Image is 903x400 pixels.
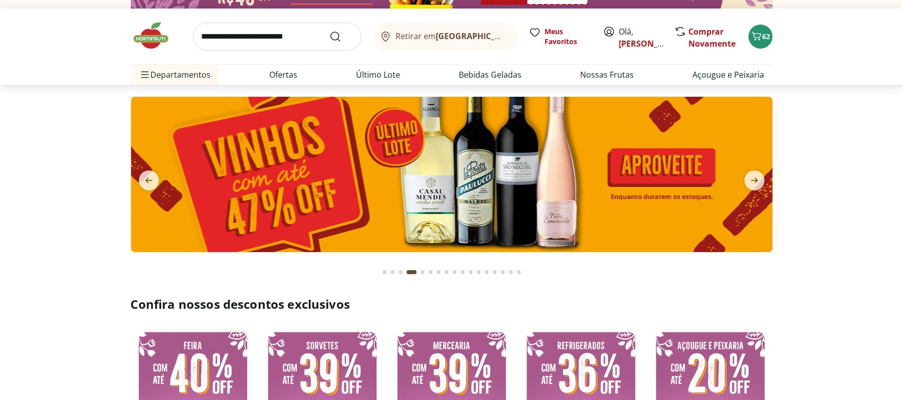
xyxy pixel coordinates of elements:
[443,260,451,284] button: Go to page 8 from fs-carousel
[139,63,151,87] button: Menu
[270,69,298,81] a: Ofertas
[396,32,506,41] span: Retirar em
[483,260,491,284] button: Go to page 13 from fs-carousel
[381,260,389,284] button: Go to page 1 from fs-carousel
[374,23,517,51] button: Retirar em[GEOGRAPHIC_DATA]/[GEOGRAPHIC_DATA]
[499,260,507,284] button: Go to page 15 from fs-carousel
[397,260,405,284] button: Go to page 3 from fs-carousel
[193,23,362,51] input: search
[427,260,435,284] button: Go to page 6 from fs-carousel
[581,69,634,81] a: Nossas Frutas
[619,26,664,50] span: Olá,
[130,97,772,252] img: vinhos
[737,170,773,190] button: next
[749,25,773,49] button: Carrinho
[529,27,591,47] a: Meus Favoritos
[763,32,771,41] span: 62
[459,69,522,81] a: Bebidas Geladas
[419,260,427,284] button: Go to page 5 from fs-carousel
[491,260,499,284] button: Go to page 14 from fs-carousel
[329,31,353,43] button: Submit Search
[459,260,467,284] button: Go to page 10 from fs-carousel
[515,260,523,284] button: Go to page 17 from fs-carousel
[131,170,167,190] button: previous
[356,69,401,81] a: Último Lote
[389,260,397,284] button: Go to page 2 from fs-carousel
[451,260,459,284] button: Go to page 9 from fs-carousel
[131,21,181,51] img: Hortifruti
[131,296,773,312] h2: Confira nossos descontos exclusivos
[689,26,736,49] a: Comprar Novamente
[435,260,443,284] button: Go to page 7 from fs-carousel
[475,260,483,284] button: Go to page 12 from fs-carousel
[467,260,475,284] button: Go to page 11 from fs-carousel
[405,260,419,284] button: Current page from fs-carousel
[436,31,605,42] b: [GEOGRAPHIC_DATA]/[GEOGRAPHIC_DATA]
[693,69,765,81] a: Açougue e Peixaria
[139,63,211,87] span: Departamentos
[619,38,684,49] a: [PERSON_NAME]
[507,260,515,284] button: Go to page 16 from fs-carousel
[545,27,591,47] span: Meus Favoritos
